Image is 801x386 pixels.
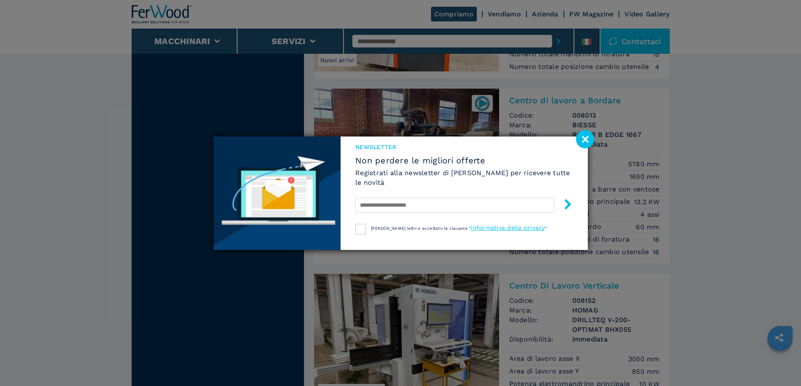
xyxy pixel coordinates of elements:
[355,143,573,151] span: NEWSLETTER
[554,196,573,215] button: submit-button
[214,137,341,250] img: Newsletter image
[355,155,573,165] span: Non perdere le migliori offerte
[371,226,471,231] span: [PERSON_NAME] letto e accettato le clausole "
[545,226,547,231] span: "
[471,224,545,231] a: informativa della privacy
[355,168,573,187] h6: Registrati alla newsletter di [PERSON_NAME] per ricevere tutte le novità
